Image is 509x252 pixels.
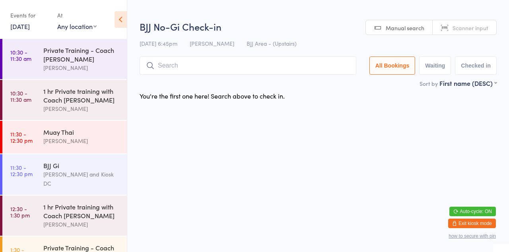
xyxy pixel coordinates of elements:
div: 1 hr Private training with Coach [PERSON_NAME] [43,87,120,104]
div: First name (DESC) [439,79,497,87]
button: Waiting [419,56,451,75]
time: 11:30 - 12:30 pm [10,164,33,177]
div: 1 hr Private training with Coach [PERSON_NAME] [43,202,120,220]
button: how to secure with pin [449,233,496,239]
div: [PERSON_NAME] [43,63,120,72]
a: 10:30 -11:30 amPrivate Training - Coach [PERSON_NAME][PERSON_NAME] [2,39,127,79]
a: 11:30 -12:30 pmBJJ Gi[PERSON_NAME] and Kiosk DC [2,154,127,195]
div: [PERSON_NAME] [43,136,120,145]
button: Exit kiosk mode [448,219,496,228]
time: 11:30 - 12:30 pm [10,131,33,143]
span: Scanner input [453,24,488,32]
h2: BJJ No-Gi Check-in [140,20,497,33]
span: [DATE] 6:45pm [140,39,177,47]
a: 11:30 -12:30 pmMuay Thai[PERSON_NAME] [2,121,127,153]
label: Sort by [420,79,438,87]
a: [DATE] [10,22,30,31]
div: You're the first one here! Search above to check in. [140,91,285,100]
div: Events for [10,9,49,22]
span: Manual search [386,24,424,32]
a: 10:30 -11:30 am1 hr Private training with Coach [PERSON_NAME][PERSON_NAME] [2,80,127,120]
div: Any location [57,22,97,31]
time: 10:30 - 11:30 am [10,90,31,103]
a: 12:30 -1:30 pm1 hr Private training with Coach [PERSON_NAME][PERSON_NAME] [2,196,127,236]
div: BJJ Gi [43,161,120,170]
button: Checked in [455,56,497,75]
button: All Bookings [369,56,416,75]
div: Muay Thai [43,128,120,136]
div: [PERSON_NAME] and Kiosk DC [43,170,120,188]
div: [PERSON_NAME] [43,220,120,229]
input: Search [140,56,356,75]
button: Auto-cycle: ON [449,207,496,216]
div: At [57,9,97,22]
time: 10:30 - 11:30 am [10,49,31,62]
time: 12:30 - 1:30 pm [10,205,30,218]
span: BJJ Area - (Upstairs) [247,39,297,47]
div: [PERSON_NAME] [43,104,120,113]
div: Private Training - Coach [PERSON_NAME] [43,46,120,63]
span: [PERSON_NAME] [190,39,234,47]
